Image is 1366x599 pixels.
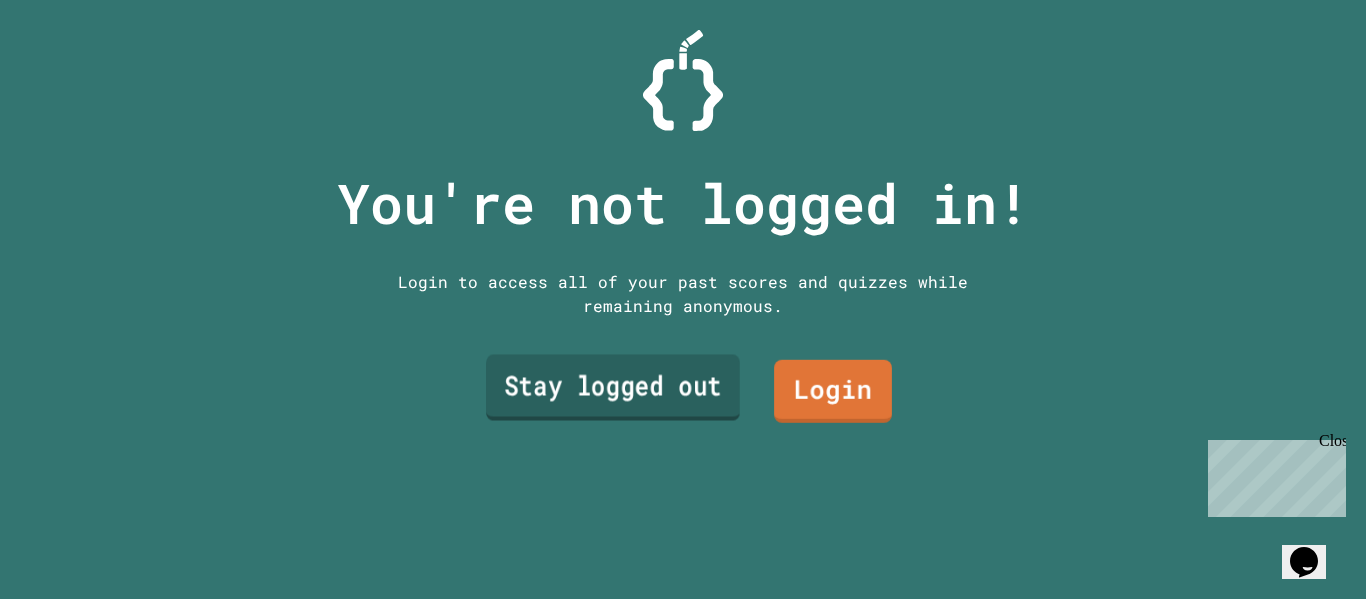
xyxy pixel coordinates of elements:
div: Login to access all of your past scores and quizzes while remaining anonymous. [383,270,983,318]
a: Login [774,360,892,423]
a: Stay logged out [486,355,740,421]
iframe: chat widget [1282,519,1346,579]
iframe: chat widget [1200,432,1346,517]
img: Logo.svg [643,30,723,131]
div: Chat with us now!Close [8,8,138,127]
p: You're not logged in! [337,162,1030,245]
